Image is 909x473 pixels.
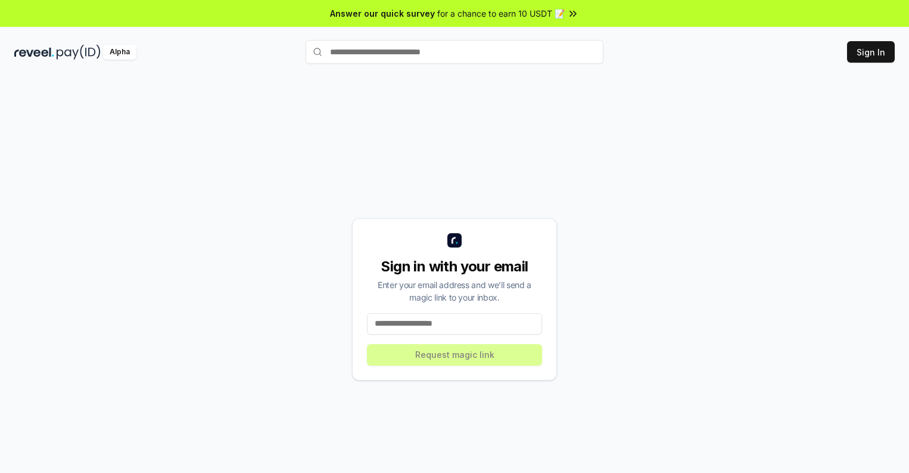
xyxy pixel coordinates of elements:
[330,7,435,20] span: Answer our quick survey
[103,45,136,60] div: Alpha
[14,45,54,60] img: reveel_dark
[57,45,101,60] img: pay_id
[447,233,462,248] img: logo_small
[437,7,565,20] span: for a chance to earn 10 USDT 📝
[847,41,895,63] button: Sign In
[367,257,542,276] div: Sign in with your email
[367,279,542,304] div: Enter your email address and we’ll send a magic link to your inbox.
